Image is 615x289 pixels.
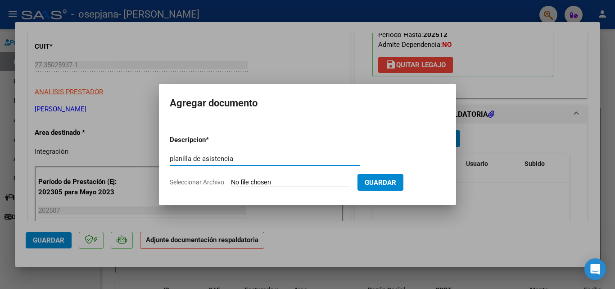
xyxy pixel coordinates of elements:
[357,174,403,191] button: Guardar
[170,179,224,186] span: Seleccionar Archivo
[365,179,396,187] span: Guardar
[170,95,445,112] h2: Agregar documento
[170,135,253,145] p: Descripcion
[584,258,606,280] div: Open Intercom Messenger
